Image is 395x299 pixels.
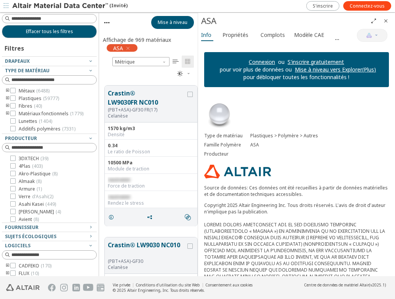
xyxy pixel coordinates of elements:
a: Conditions d'utilisation du site Web [136,282,200,288]
i: groupe toogle [5,263,10,269]
span: (8) [34,216,39,223]
span: CADFEKO [19,263,51,269]
p: Celanèse [108,264,186,270]
div: ASA [201,15,368,27]
span: (10) [31,270,39,277]
button: Thème [174,68,194,80]
span: (8) [36,178,42,184]
i: groupe toogle [5,95,10,102]
button: Copilote d'IA [357,29,387,42]
span: (1779) [70,110,83,117]
span: Verre [19,194,53,200]
span: Mise à niveau [158,19,187,25]
i: groupe toogle [5,111,10,117]
i: groupe toogle [5,270,10,277]
span: Effacer tous les filtres [26,29,73,35]
span: restreint [108,177,130,183]
button: Drapeaux [2,57,97,66]
p: ou [275,58,288,66]
span: (7331) [62,126,75,132]
span: Fournisseur [5,224,38,231]
div: Force de traction [108,183,194,189]
div: Filtres [2,38,28,56]
p: Celanèse [108,113,186,119]
div: ASA [250,142,389,148]
span: Modèle CAE [294,29,324,41]
div: Rendez le stress [108,200,194,206]
span: (4) [56,208,61,215]
span: Armure [19,186,42,192]
img: Matériel Type Image [204,99,235,130]
div: (v2025.1) [304,282,386,288]
div: 10500 MPa [108,160,194,166]
span: Lunettes [19,118,52,124]
span: (39) [40,155,48,162]
div: Producteur [204,151,250,157]
a: Connectez-vous [343,1,391,11]
span: (170) [41,262,51,269]
div: (PBT+ASA)-GF30 [108,258,186,264]
i:  [173,59,179,65]
a: S'inscrire [306,1,339,11]
a: Mise à niveau vers Explorer(Plus) [295,66,376,73]
span: (40) [34,103,42,109]
div: © 2025 Altair Engineering, Inc. Tous droits réservés. [113,288,253,293]
button: Effacer tous les filtres [2,25,97,38]
span: Complots [261,29,285,41]
span: (6488) [36,87,50,94]
span: (449) [45,201,56,207]
span: Fibres [19,103,42,109]
span: restreint [108,194,130,200]
span: [PERSON_NAME] [19,209,61,215]
a: Connexion [249,58,275,65]
button: Logiciels [2,241,97,250]
span: Almaak [19,178,42,184]
p: pour voir plus de données ou [217,66,295,73]
button: Fournisseur [2,223,97,232]
span: (1) [37,186,42,192]
button: Vue de table [170,56,182,68]
span: Sujets écologiques [5,233,56,240]
img: Altair Ingénierie [6,284,40,291]
button: Producteur [2,134,97,143]
div: 1570 kg/m3 [108,126,194,132]
div: Type de matériau [204,133,250,139]
button: Recherche similaire [181,210,197,225]
a: Vie privée [113,282,130,288]
a: S'inscrire gratuitement [288,58,344,65]
div: Système d'unité [112,57,170,66]
span: (8) [52,170,58,177]
div: (PBT+ASA)-GF30 FR(17) [108,107,186,113]
span: (1404) [39,118,52,124]
span: Connectez-vous [350,3,385,9]
img: Copilote d'IA [366,32,372,38]
span: Avient [19,216,39,223]
i: groupe toogle [5,88,10,94]
i:  [177,71,183,77]
span: Drapeaux [5,58,30,64]
span: S'inscrire [313,3,333,9]
span: Métaux [19,88,50,94]
span: Centre de données de matériel Altair [304,282,369,288]
span: Métrique [112,57,170,66]
span: Producteur [5,135,37,142]
span: d'Asahi(2) [32,193,53,200]
button: Détails [105,210,121,225]
button: Type de matériau [2,66,97,75]
span: (59777) [43,95,59,102]
div: Famille Polymère [204,142,250,148]
span: Additifs polymères [19,126,75,132]
span: 3DXTECH [19,156,48,162]
button: Mise à niveau [151,16,194,29]
div: (Invité) [12,2,128,10]
button: Crastin® LW9030FR NC010 [108,89,186,107]
span: Plastiques [19,95,59,102]
span: Asahi Kasei [19,201,56,207]
button: Sujets écologiques [2,232,97,241]
p: pour débloquer toutes les fonctionnalités ! [240,73,352,81]
img: Logo - Fournisseur [204,165,271,178]
div: Densité [108,132,194,138]
button: Partager [143,210,159,225]
span: Akro-Plastique [19,171,58,177]
span: Logiciels [5,242,30,249]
